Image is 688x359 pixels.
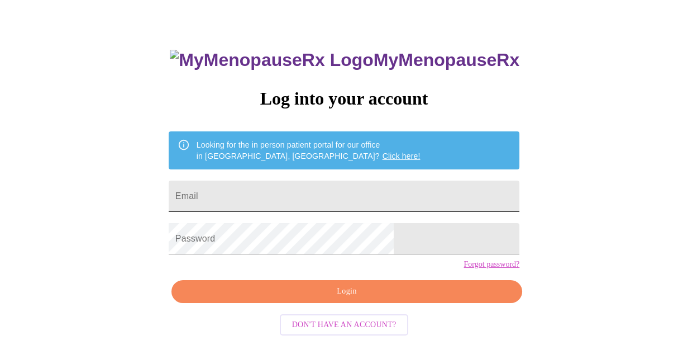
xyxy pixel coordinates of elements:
a: Click here! [383,152,421,160]
a: Forgot password? [464,260,519,269]
h3: Log into your account [169,88,519,109]
span: Login [184,285,509,299]
div: Looking for the in person patient portal for our office in [GEOGRAPHIC_DATA], [GEOGRAPHIC_DATA]? [197,135,421,166]
img: MyMenopauseRx Logo [170,50,373,70]
button: Don't have an account? [280,314,409,336]
a: Don't have an account? [277,319,412,329]
button: Login [171,280,522,303]
span: Don't have an account? [292,318,396,332]
h3: MyMenopauseRx [170,50,519,70]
